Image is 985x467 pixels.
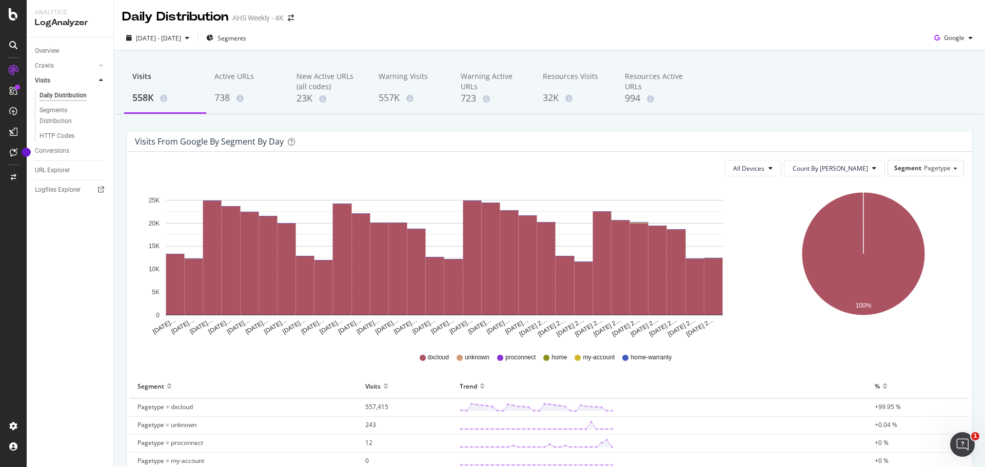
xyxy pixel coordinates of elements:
a: Daily Distribution [40,90,106,101]
div: Segments Distribution [40,105,96,127]
span: Pagetype = my-account [137,456,204,465]
text: 25K [149,197,160,204]
div: Resources Active URLs [625,71,691,92]
div: LogAnalyzer [35,17,105,29]
div: 23K [297,92,362,105]
span: 0 [365,456,369,465]
button: Count By [PERSON_NAME] [784,160,885,176]
div: Tooltip anchor [22,148,31,157]
span: unknown [465,353,489,362]
text: 0 [156,312,160,319]
a: Visits [35,75,96,86]
button: [DATE] - [DATE] [122,30,193,46]
svg: A chart. [764,185,962,338]
text: 10K [149,266,160,273]
div: URL Explorer [35,165,70,176]
svg: A chart. [135,185,754,338]
a: Segments Distribution [40,105,106,127]
span: All Devices [733,164,764,173]
div: Overview [35,46,60,56]
button: Segments [202,30,250,46]
text: 5K [152,289,160,296]
span: Pagetype = proconnect [137,438,203,447]
span: 243 [365,420,376,429]
a: URL Explorer [35,165,106,176]
span: Pagetype [924,164,951,172]
div: Daily Distribution [122,8,228,26]
div: 994 [625,92,691,105]
div: Conversions [35,146,69,156]
div: Daily Distribution [40,90,87,101]
span: 12 [365,438,372,447]
a: Overview [35,46,106,56]
text: 15K [149,243,160,250]
span: Segments [218,34,246,43]
span: [DATE] - [DATE] [136,34,181,43]
div: Crawls [35,60,54,71]
a: Logfiles Explorer [35,185,106,195]
div: Visits [132,71,198,91]
a: Conversions [35,146,106,156]
div: % [875,378,880,394]
div: Logfiles Explorer [35,185,81,195]
span: +99.95 % [875,402,901,411]
div: arrow-right-arrow-left [288,14,294,22]
div: Visits [35,75,50,86]
span: 1 [971,432,979,440]
div: Resources Visits [543,71,608,91]
span: Count By Day [793,164,868,173]
div: 558K [132,91,198,105]
div: Analytics [35,8,105,17]
text: 20K [149,220,160,227]
text: 100% [856,302,872,309]
span: Google [944,33,964,42]
div: Warning Visits [379,71,444,91]
span: Pagetype = unknown [137,420,196,429]
span: 557,415 [365,402,388,411]
span: home-warranty [631,353,672,362]
span: my-account [583,353,615,362]
div: AHS Weekly - 4K [232,13,284,23]
div: Active URLs [214,71,280,91]
div: 738 [214,91,280,105]
span: +0.04 % [875,420,897,429]
a: HTTP Codes [40,131,106,141]
span: proconnect [505,353,536,362]
button: All Devices [724,160,781,176]
button: Google [930,30,977,46]
span: +0 % [875,456,889,465]
div: 723 [461,92,526,105]
span: Segment [894,164,921,172]
div: Visits from google by Segment by Day [135,136,284,147]
div: Trend [460,378,477,394]
span: +0 % [875,438,889,447]
div: New Active URLs (all codes) [297,71,362,92]
iframe: Intercom live chat [950,432,975,457]
div: Segment [137,378,164,394]
div: HTTP Codes [40,131,74,141]
div: 32K [543,91,608,105]
div: Visits [365,378,381,394]
span: Pagetype = dxcloud [137,402,193,411]
a: Crawls [35,60,96,71]
span: home [551,353,567,362]
div: 557K [379,91,444,105]
div: Warning Active URLs [461,71,526,92]
span: dxcloud [428,353,449,362]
